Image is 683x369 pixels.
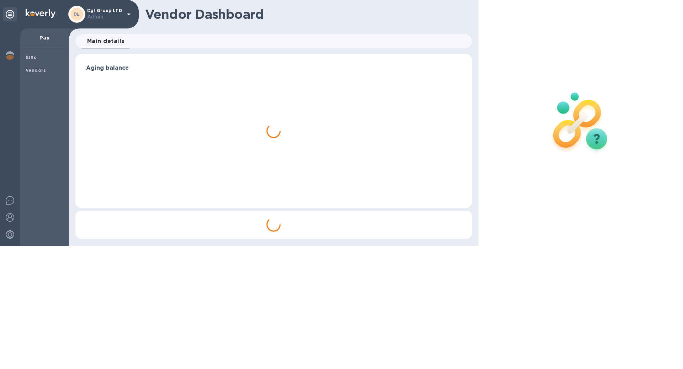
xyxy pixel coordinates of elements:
h1: Vendor Dashboard [145,7,467,22]
b: Vendors [26,68,46,73]
span: Main details [87,36,125,46]
img: Logo [26,9,55,18]
h3: Aging balance [86,65,461,72]
b: DL [74,11,80,17]
p: Admin [87,13,123,21]
b: Bills [26,55,36,60]
p: Dgl Group LTD [87,8,123,21]
p: Pay [26,34,63,41]
div: Unpin categories [3,7,17,21]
